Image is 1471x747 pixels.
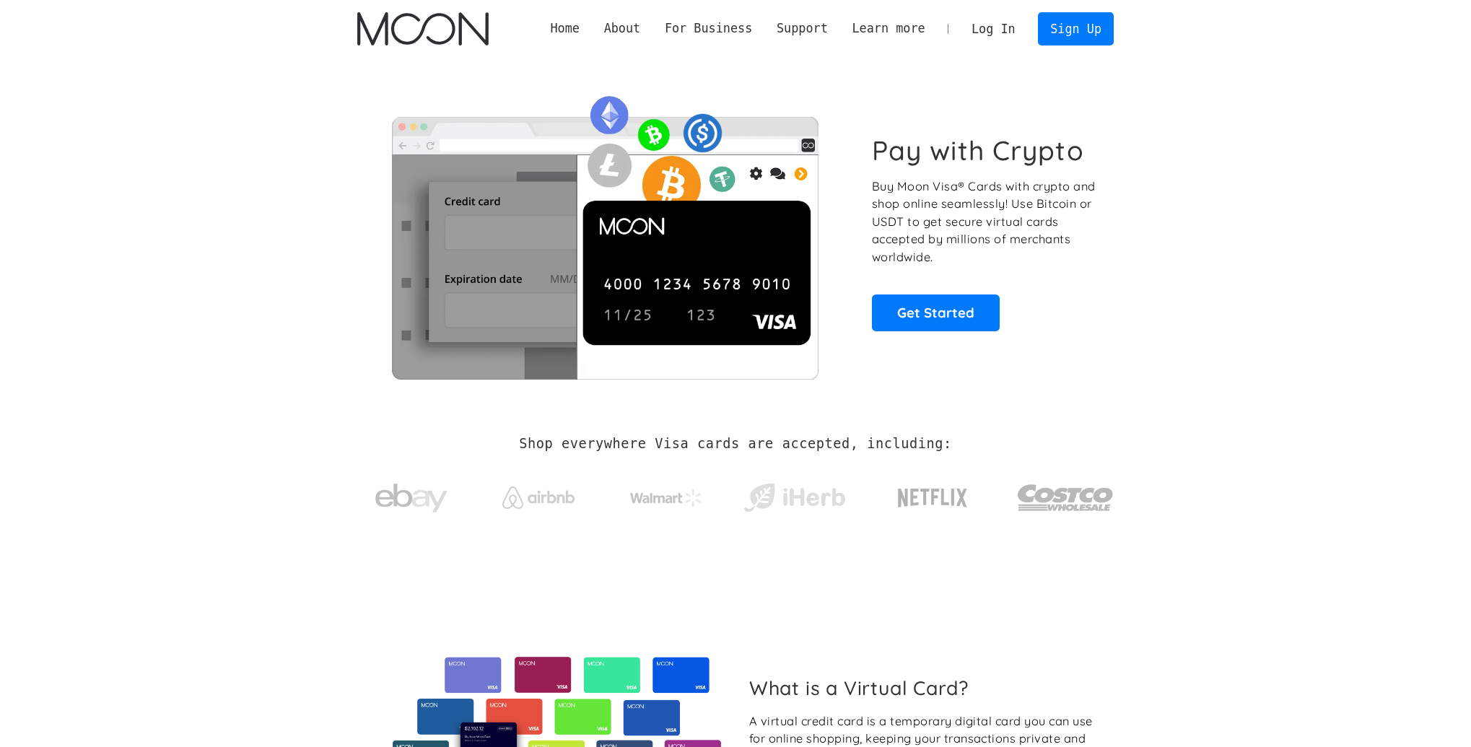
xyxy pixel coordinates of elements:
[868,466,998,523] a: Netflix
[357,86,852,379] img: Moon Cards let you spend your crypto anywhere Visa is accepted.
[502,486,575,509] img: Airbnb
[959,13,1027,45] a: Log In
[1017,456,1114,532] a: Costco
[630,489,702,507] img: Walmart
[741,465,848,524] a: iHerb
[357,12,488,45] a: home
[592,19,652,38] div: About
[538,19,592,38] a: Home
[896,480,969,516] img: Netflix
[840,19,938,38] div: Learn more
[872,294,1000,331] a: Get Started
[852,19,925,38] div: Learn more
[749,676,1102,699] h2: What is a Virtual Card?
[613,475,720,514] a: Walmart
[741,479,848,517] img: iHerb
[485,472,593,516] a: Airbnb
[777,19,828,38] div: Support
[357,12,488,45] img: Moon Logo
[1038,12,1113,45] a: Sign Up
[872,178,1098,266] p: Buy Moon Visa® Cards with crypto and shop online seamlessly! Use Bitcoin or USDT to get secure vi...
[519,436,951,452] h2: Shop everywhere Visa cards are accepted, including:
[1017,471,1114,525] img: Costco
[357,461,465,528] a: ebay
[872,134,1084,167] h1: Pay with Crypto
[665,19,752,38] div: For Business
[604,19,641,38] div: About
[652,19,764,38] div: For Business
[764,19,839,38] div: Support
[375,476,448,521] img: ebay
